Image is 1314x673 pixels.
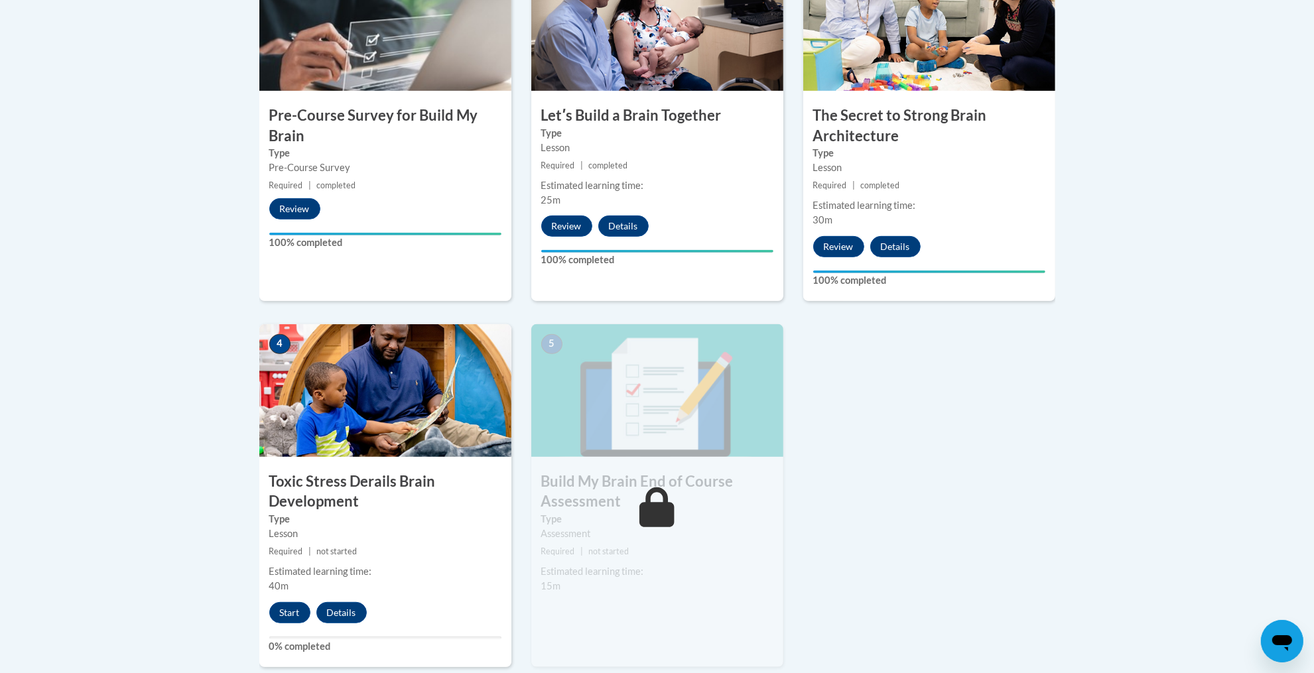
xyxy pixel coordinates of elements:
[269,639,501,654] label: 0% completed
[1261,620,1303,662] iframe: Button to launch messaging window
[269,233,501,235] div: Your progress
[269,602,310,623] button: Start
[531,324,783,457] img: Course Image
[813,180,847,190] span: Required
[269,334,291,354] span: 4
[269,564,501,579] div: Estimated learning time:
[269,180,303,190] span: Required
[259,324,511,457] img: Course Image
[588,546,629,556] span: not started
[541,126,773,141] label: Type
[541,334,562,354] span: 5
[269,235,501,250] label: 100% completed
[541,253,773,267] label: 100% completed
[813,236,864,257] button: Review
[269,526,501,541] div: Lesson
[803,105,1055,147] h3: The Secret to Strong Brain Architecture
[541,141,773,155] div: Lesson
[541,564,773,579] div: Estimated learning time:
[269,512,501,526] label: Type
[580,160,583,170] span: |
[813,146,1045,160] label: Type
[541,178,773,193] div: Estimated learning time:
[316,546,357,556] span: not started
[316,180,356,190] span: completed
[598,215,649,237] button: Details
[813,198,1045,213] div: Estimated learning time:
[541,546,575,556] span: Required
[269,160,501,175] div: Pre-Course Survey
[813,160,1045,175] div: Lesson
[541,215,592,237] button: Review
[813,271,1045,273] div: Your progress
[308,180,311,190] span: |
[531,105,783,126] h3: Letʹs Build a Brain Together
[531,471,783,513] h3: Build My Brain End of Course Assessment
[269,580,289,591] span: 40m
[813,214,833,225] span: 30m
[541,250,773,253] div: Your progress
[580,546,583,556] span: |
[269,546,303,556] span: Required
[259,105,511,147] h3: Pre-Course Survey for Build My Brain
[860,180,899,190] span: completed
[541,526,773,541] div: Assessment
[541,512,773,526] label: Type
[852,180,855,190] span: |
[269,198,320,219] button: Review
[588,160,627,170] span: completed
[259,471,511,513] h3: Toxic Stress Derails Brain Development
[541,160,575,170] span: Required
[870,236,921,257] button: Details
[541,580,561,591] span: 15m
[813,273,1045,288] label: 100% completed
[541,194,561,206] span: 25m
[316,602,367,623] button: Details
[269,146,501,160] label: Type
[308,546,311,556] span: |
